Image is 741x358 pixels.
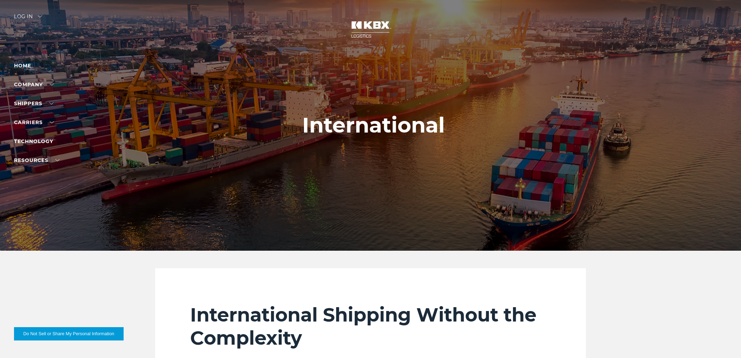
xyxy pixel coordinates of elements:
a: Carriers [14,119,54,126]
a: SHIPPERS [14,100,54,107]
a: Company [14,81,54,88]
a: Home [14,62,31,69]
img: arrow [38,15,42,18]
button: Do Not Sell or Share My Personal Information [14,327,124,340]
a: RESOURCES [14,157,60,163]
div: Log in [14,14,42,24]
h2: International Shipping Without the Complexity [190,303,551,350]
a: Technology [14,138,53,144]
img: kbx logo [344,14,397,45]
h1: International [302,113,445,137]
